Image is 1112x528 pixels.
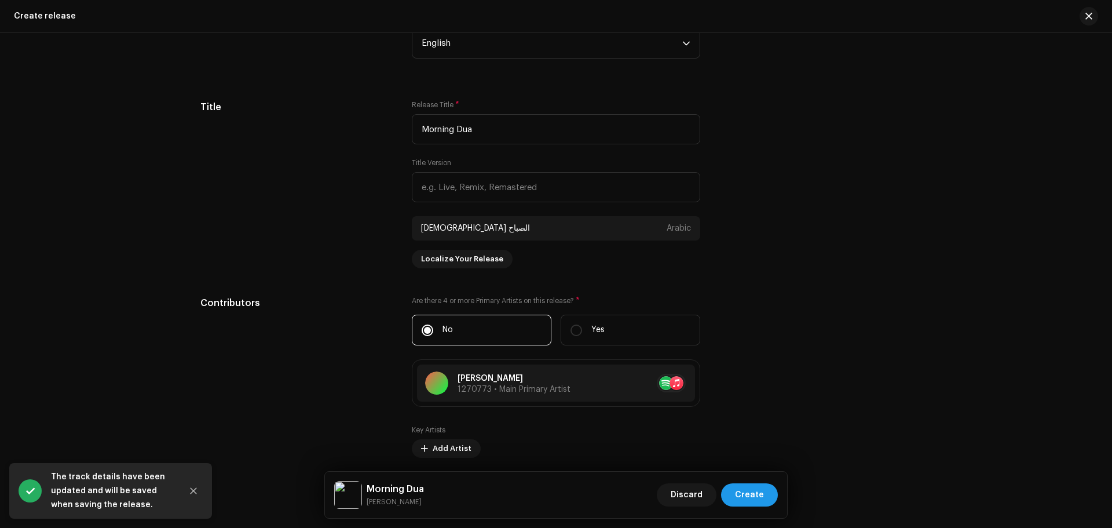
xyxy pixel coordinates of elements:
[422,29,682,58] span: English
[412,114,700,144] input: e.g. My Great Song
[667,224,691,233] div: Arabic
[591,324,605,336] p: Yes
[412,158,451,167] label: Title Version
[51,470,173,512] div: The track details have been updated and will be saved when saving the release.
[412,425,445,435] label: Key Artists
[682,29,690,58] div: dropdown trigger
[412,172,700,202] input: e.g. Live, Remix, Remastered
[367,482,424,496] h5: Morning Dua
[412,296,700,305] label: Are there 4 or more Primary Artists on this release?
[721,483,778,507] button: Create
[182,479,205,502] button: Close
[412,250,513,268] button: Localize Your Release
[442,324,453,336] p: No
[200,100,393,114] h5: Title
[458,385,570,394] span: 1270773 • Main Primary Artist
[334,481,362,509] img: a8c222d0-767d-4173-b0ea-74c6c8e25ae9
[421,247,503,271] span: Localize Your Release
[458,373,570,385] p: [PERSON_NAME]
[735,483,764,507] span: Create
[671,483,703,507] span: Discard
[412,100,459,110] label: Release Title
[367,496,424,508] small: Morning Dua
[412,439,481,458] button: Add Artist
[657,483,716,507] button: Discard
[433,437,471,460] span: Add Artist
[421,224,530,233] div: [DEMOGRAPHIC_DATA] الصباح
[200,296,393,310] h5: Contributors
